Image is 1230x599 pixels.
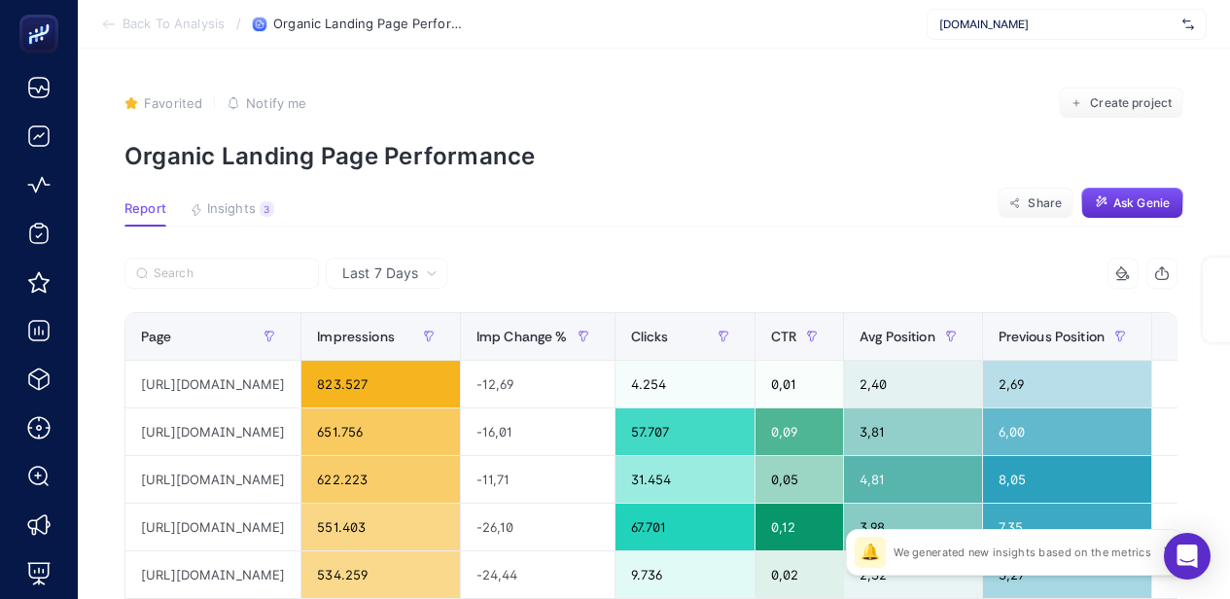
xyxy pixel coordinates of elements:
span: Ask Genie [1113,195,1170,211]
img: svg%3e [1182,15,1194,34]
button: Ask Genie [1081,188,1183,219]
div: + [1170,329,1207,344]
div: -24,44 [461,551,615,598]
p: We generated new insights based on the metrics [894,545,1151,560]
span: Imp Change % [476,329,568,344]
span: / [236,16,241,31]
div: 0,01 [756,361,843,407]
div: [URL][DOMAIN_NAME] [125,551,300,598]
span: Page [141,329,172,344]
p: Organic Landing Page Performance [124,142,1183,170]
div: 622.223 [301,456,459,503]
span: Last 7 Days [342,264,418,283]
div: 9.736 [615,551,755,598]
div: 551.403 [301,504,459,550]
span: Create project [1090,95,1172,111]
div: [URL][DOMAIN_NAME] [125,408,300,455]
button: Share [998,188,1073,219]
span: Notify me [246,95,306,111]
span: Clicks [631,329,669,344]
span: Share [1028,195,1062,211]
div: 2,40 [844,361,982,407]
div: 4,81 [844,456,982,503]
span: Report [124,201,166,217]
div: 7,35 [983,504,1151,550]
div: 3,81 [844,408,982,455]
div: 6,00 [983,408,1151,455]
div: 57.707 [615,408,755,455]
span: Organic Landing Page Performance [273,17,468,32]
input: Search [154,266,307,281]
div: [URL][DOMAIN_NAME] [125,504,300,550]
div: 3 [260,201,274,217]
div: 31.454 [615,456,755,503]
div: 4.254 [615,361,755,407]
div: 0,12 [756,504,843,550]
span: Avg Position [860,329,935,344]
div: Open Intercom Messenger [1164,533,1211,580]
div: 7 items selected [1168,329,1183,371]
button: Notify me [227,95,306,111]
div: -26,10 [461,504,615,550]
div: 8,05 [983,456,1151,503]
div: [URL][DOMAIN_NAME] [125,456,300,503]
div: [URL][DOMAIN_NAME] [125,361,300,407]
div: 0,02 [756,551,843,598]
div: 2,69 [983,361,1151,407]
div: 0,09 [756,408,843,455]
div: -12,69 [461,361,615,407]
span: Insights [207,201,256,217]
div: 534.259 [301,551,459,598]
div: 3,98 [844,504,982,550]
span: Impressions [317,329,395,344]
span: CTR [771,329,796,344]
span: [DOMAIN_NAME] [939,17,1175,32]
div: -16,01 [461,408,615,455]
span: Favorited [144,95,202,111]
button: Favorited [124,95,202,111]
span: Back To Analysis [123,17,225,32]
div: 2,32 [844,551,982,598]
div: 🔔 [855,537,886,568]
div: 651.756 [301,408,459,455]
div: 67.701 [615,504,755,550]
div: -11,71 [461,456,615,503]
span: Previous Position [999,329,1105,344]
button: Create project [1059,88,1183,119]
div: 0,05 [756,456,843,503]
div: 823.527 [301,361,459,407]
